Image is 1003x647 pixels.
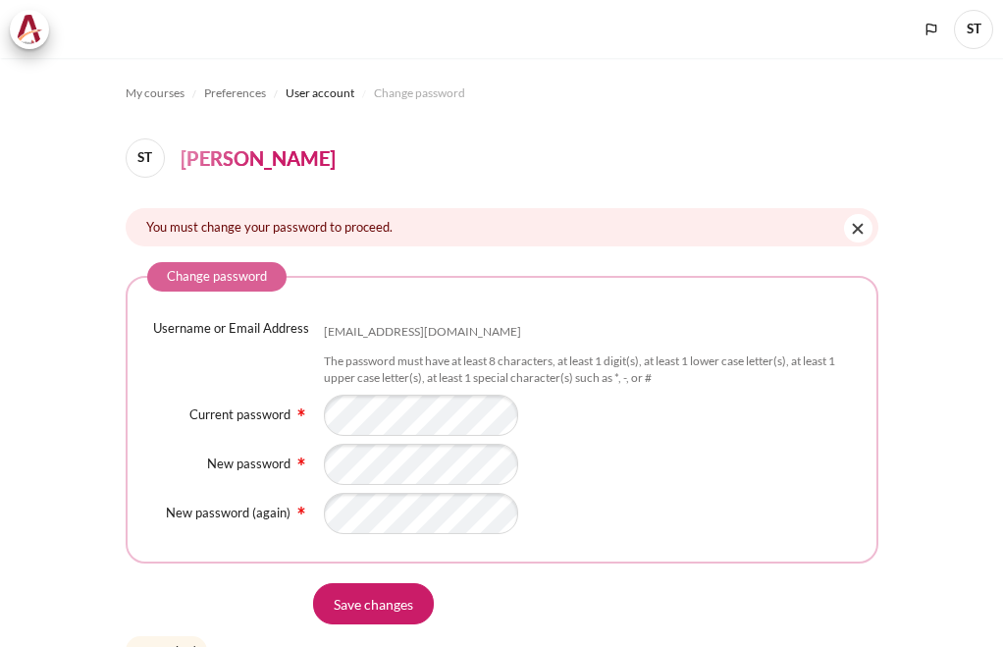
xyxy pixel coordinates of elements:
[954,10,993,49] a: User menu
[324,324,521,341] div: [EMAIL_ADDRESS][DOMAIN_NAME]
[374,84,465,102] span: Change password
[16,15,43,44] img: Architeck
[917,15,946,44] button: Languages
[293,503,309,518] img: Required
[147,262,287,292] legend: Change password
[166,505,290,520] label: New password (again)
[204,81,266,105] a: Preferences
[954,10,993,49] span: ST
[293,404,309,416] span: Required
[126,78,878,109] nav: Navigation bar
[126,84,185,102] span: My courses
[313,583,434,624] input: Save changes
[293,454,309,469] img: Required
[293,404,309,420] img: Required
[204,84,266,102] span: Preferences
[189,406,290,422] label: Current password
[126,208,878,246] div: You must change your password to proceed.
[286,84,354,102] span: User account
[207,456,290,471] label: New password
[374,81,465,105] a: Change password
[126,138,173,178] a: ST
[181,143,336,173] h4: [PERSON_NAME]
[126,138,165,178] span: ST
[126,81,185,105] a: My courses
[324,353,856,387] div: The password must have at least 8 characters, at least 1 digit(s), at least 1 lower case letter(s...
[10,10,59,49] a: Architeck Architeck
[153,319,309,339] label: Username or Email Address
[293,504,309,515] span: Required
[293,454,309,465] span: Required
